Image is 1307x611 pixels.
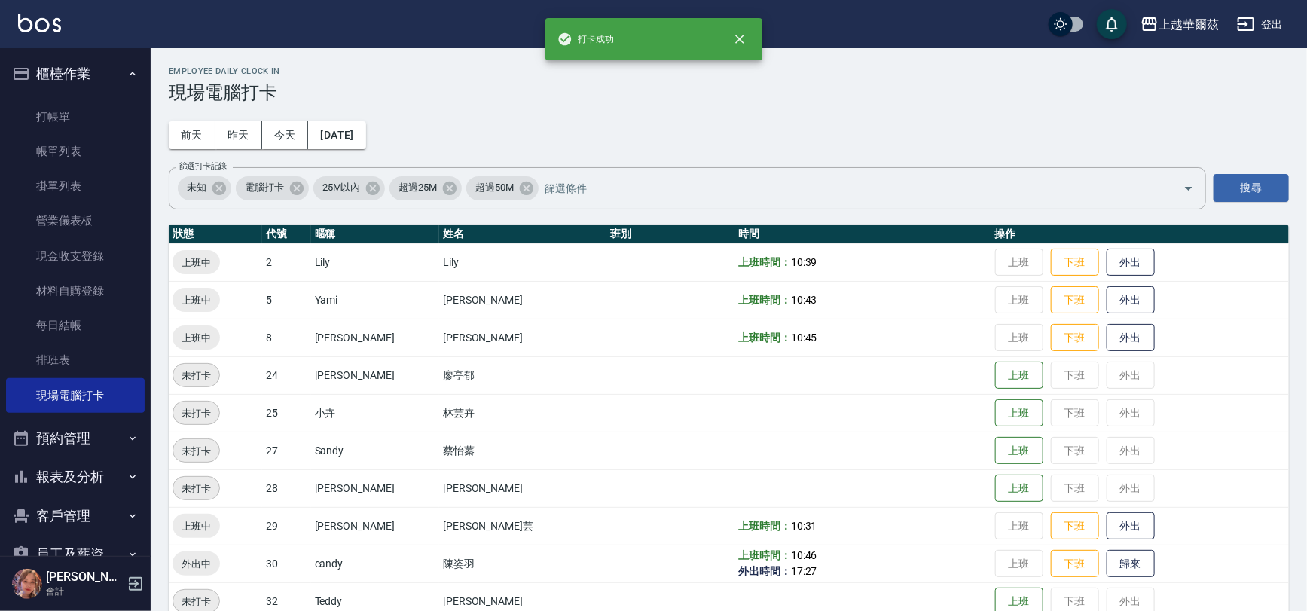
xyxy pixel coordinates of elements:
[1107,512,1155,540] button: 外出
[439,356,606,394] td: 廖亭郁
[557,32,615,47] span: 打卡成功
[262,469,311,507] td: 28
[173,368,219,383] span: 未打卡
[738,520,791,532] b: 上班時間：
[439,545,606,582] td: 陳姿羽
[995,399,1043,427] button: 上班
[606,225,734,244] th: 班別
[311,356,439,394] td: [PERSON_NAME]
[6,419,145,458] button: 預約管理
[18,14,61,32] img: Logo
[311,281,439,319] td: Yami
[262,243,311,281] td: 2
[6,308,145,343] a: 每日結帳
[1051,286,1099,314] button: 下班
[1051,550,1099,578] button: 下班
[1107,324,1155,352] button: 外出
[6,169,145,203] a: 掛單列表
[311,394,439,432] td: 小卉
[6,457,145,496] button: 報表及分析
[1231,11,1289,38] button: 登出
[173,443,219,459] span: 未打卡
[791,256,817,268] span: 10:39
[6,99,145,134] a: 打帳單
[389,176,462,200] div: 超過25M
[236,176,309,200] div: 電腦打卡
[262,225,311,244] th: 代號
[46,585,123,598] p: 會計
[173,255,220,270] span: 上班中
[791,331,817,344] span: 10:45
[1051,324,1099,352] button: 下班
[313,176,386,200] div: 25M以內
[1159,15,1219,34] div: 上越華爾茲
[236,180,293,195] span: 電腦打卡
[178,176,231,200] div: 未知
[311,545,439,582] td: candy
[313,180,370,195] span: 25M以內
[311,319,439,356] td: [PERSON_NAME]
[169,121,215,149] button: 前天
[991,225,1289,244] th: 操作
[262,545,311,582] td: 30
[723,23,756,56] button: close
[6,378,145,413] a: 現場電腦打卡
[311,225,439,244] th: 暱稱
[169,66,1289,76] h2: Employee Daily Clock In
[311,243,439,281] td: Lily
[173,292,220,308] span: 上班中
[738,549,791,561] b: 上班時間：
[6,239,145,273] a: 現金收支登錄
[262,281,311,319] td: 5
[734,225,991,244] th: 時間
[439,319,606,356] td: [PERSON_NAME]
[1134,9,1225,40] button: 上越華爾茲
[311,432,439,469] td: Sandy
[439,243,606,281] td: Lily
[173,556,220,572] span: 外出中
[1107,249,1155,276] button: 外出
[6,496,145,536] button: 客戶管理
[311,469,439,507] td: [PERSON_NAME]
[1051,249,1099,276] button: 下班
[439,281,606,319] td: [PERSON_NAME]
[995,362,1043,390] button: 上班
[179,160,227,172] label: 篩選打卡記錄
[173,594,219,609] span: 未打卡
[466,180,523,195] span: 超過50M
[262,507,311,545] td: 29
[439,432,606,469] td: 蔡怡蓁
[173,330,220,346] span: 上班中
[262,356,311,394] td: 24
[738,565,791,577] b: 外出時間：
[6,535,145,574] button: 員工及薪資
[389,180,446,195] span: 超過25M
[1051,512,1099,540] button: 下班
[169,225,262,244] th: 狀態
[262,319,311,356] td: 8
[311,507,439,545] td: [PERSON_NAME]
[173,405,219,421] span: 未打卡
[466,176,539,200] div: 超過50M
[1107,550,1155,578] button: 歸來
[738,256,791,268] b: 上班時間：
[173,518,220,534] span: 上班中
[738,331,791,344] b: 上班時間：
[541,175,1157,201] input: 篩選條件
[1097,9,1127,39] button: save
[439,507,606,545] td: [PERSON_NAME]芸
[173,481,219,496] span: 未打卡
[791,520,817,532] span: 10:31
[439,394,606,432] td: 林芸卉
[215,121,262,149] button: 昨天
[791,549,817,561] span: 10:46
[1214,174,1289,202] button: 搜尋
[995,437,1043,465] button: 上班
[1107,286,1155,314] button: 外出
[6,134,145,169] a: 帳單列表
[308,121,365,149] button: [DATE]
[12,569,42,599] img: Person
[262,121,309,149] button: 今天
[178,180,215,195] span: 未知
[6,273,145,308] a: 材料自購登錄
